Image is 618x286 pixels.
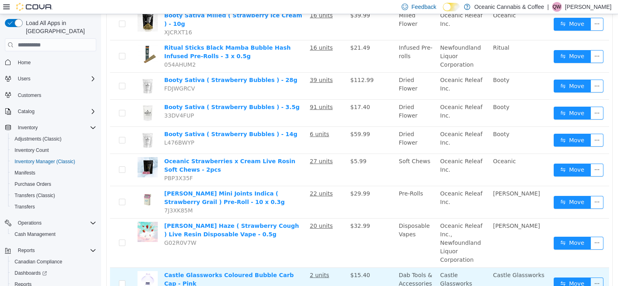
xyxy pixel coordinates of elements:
[15,74,34,84] button: Users
[294,172,336,204] td: Pre-Rolls
[36,29,57,50] img: Ritual Sticks Black Mamba Bubble Hash Infused Pre-Rolls - 3 x 0.5g hero shot
[11,268,96,278] span: Dashboards
[8,145,99,156] button: Inventory Count
[18,220,42,226] span: Operations
[63,161,92,167] span: PBP3X35F
[15,90,44,100] a: Customers
[294,59,336,86] td: Dried Flower
[8,167,99,179] button: Manifests
[489,120,502,132] button: icon: ellipsis
[209,63,232,69] u: 39 units
[15,218,45,228] button: Operations
[209,90,232,96] u: 91 units
[63,144,194,159] a: Oceanic Strawberries x Cream Live Rosin Soft Chews - 2pcs
[392,208,439,215] span: [PERSON_NAME]
[453,36,490,49] button: icon: swapMove
[489,223,502,236] button: icon: ellipsis
[489,4,502,17] button: icon: ellipsis
[36,62,57,82] img: Booty Sativa ( Strawberry Bubbles ) - 28g hero shot
[489,36,502,49] button: icon: ellipsis
[63,63,196,69] a: Booty Sativa ( Strawberry Bubbles ) - 28g
[453,65,490,78] button: icon: swapMove
[411,3,436,11] span: Feedback
[209,30,232,37] u: 16 units
[11,191,58,200] a: Transfers (Classic)
[294,26,336,59] td: Infused Pre-rolls
[553,2,561,12] span: QW
[15,107,38,116] button: Catalog
[11,229,96,239] span: Cash Management
[339,208,381,249] span: Oceanic Releaf Inc., Newfoundland Liquor Corporation
[565,2,612,12] p: [PERSON_NAME]
[392,144,415,150] span: Oceanic
[392,258,443,264] span: Castle Glassworks
[339,30,380,54] span: Newfoundland Liquor Corporation
[63,193,92,200] span: 7J3XK85M
[392,90,408,96] span: Booty
[474,2,544,12] p: Oceanic Cannabis & Coffee
[11,268,50,278] a: Dashboards
[339,176,381,191] span: Oceanic Releaf Inc.
[15,90,96,100] span: Customers
[8,156,99,167] button: Inventory Manager (Classic)
[294,140,336,172] td: Soft Chews
[489,182,502,195] button: icon: ellipsis
[294,86,336,113] td: Dried Flower
[18,108,34,115] span: Catalog
[392,30,408,37] span: Ritual
[2,122,99,133] button: Inventory
[63,71,94,78] span: FDJWGRCV
[11,191,96,200] span: Transfers (Classic)
[11,202,38,212] a: Transfers
[8,256,99,267] button: Canadian Compliance
[11,229,59,239] a: Cash Management
[18,124,38,131] span: Inventory
[453,182,490,195] button: icon: swapMove
[209,117,228,123] u: 6 units
[249,30,269,37] span: $21.49
[15,58,34,67] a: Home
[36,208,57,228] img: Higgs Haze ( Strawberry Cough ) Live Resin Disposable Vape - 0.5g hero shot
[15,57,96,67] span: Home
[63,90,199,96] a: Booty Sativa ( Strawberry Bubbles ) - 3.5g
[15,147,49,154] span: Inventory Count
[2,245,99,256] button: Reports
[249,117,269,123] span: $59.99
[249,90,269,96] span: $17.40
[63,208,198,223] a: [PERSON_NAME] Haze ( Strawberry Cough ) Live Resin Disposable Vape - 0.5g
[392,176,439,183] span: [PERSON_NAME]
[11,202,96,212] span: Transfers
[249,208,269,215] span: $32.99
[15,170,35,176] span: Manifests
[15,246,96,255] span: Reports
[36,89,57,109] img: Booty Sativa ( Strawberry Bubbles ) - 3.5g hero shot
[18,92,41,99] span: Customers
[15,192,55,199] span: Transfers (Classic)
[11,179,96,189] span: Purchase Orders
[294,204,336,254] td: Disposable Vapes
[2,56,99,68] button: Home
[443,3,460,11] input: Dark Mode
[339,63,381,78] span: Oceanic Releaf Inc.
[11,168,96,178] span: Manifests
[294,254,336,286] td: Dab Tools & Accessories
[8,201,99,212] button: Transfers
[339,90,381,105] span: Oceanic Releaf Inc.
[209,208,232,215] u: 20 units
[11,145,52,155] a: Inventory Count
[2,217,99,229] button: Operations
[15,246,38,255] button: Reports
[8,190,99,201] button: Transfers (Classic)
[18,247,35,254] span: Reports
[11,157,96,166] span: Inventory Manager (Classic)
[547,2,549,12] p: |
[8,229,99,240] button: Cash Management
[489,263,502,276] button: icon: ellipsis
[209,258,228,264] u: 2 units
[209,144,232,150] u: 27 units
[15,136,61,142] span: Adjustments (Classic)
[339,117,381,132] span: Oceanic Releaf Inc.
[489,149,502,162] button: icon: ellipsis
[489,93,502,105] button: icon: ellipsis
